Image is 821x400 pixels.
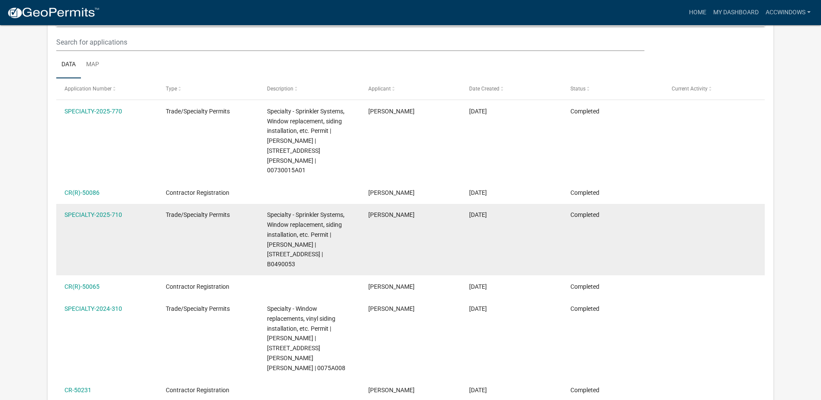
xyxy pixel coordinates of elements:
[64,305,122,312] a: SPECIALTY-2024-310
[64,108,122,115] a: SPECIALTY-2025-770
[570,387,599,394] span: Completed
[166,387,229,394] span: Contractor Registration
[56,33,644,51] input: Search for applications
[56,51,81,79] a: Data
[267,305,345,371] span: Specialty - Window replacements, vinyl siding installation, etc. Permit | Sarah Biteman-Dunn | 22...
[461,78,562,99] datatable-header-cell: Date Created
[686,4,710,21] a: Home
[267,86,293,92] span: Description
[81,51,104,79] a: Map
[469,189,487,196] span: 03/28/2025
[368,189,415,196] span: Sarah Biteman-Dunn
[469,108,487,115] span: 05/01/2025
[368,305,415,312] span: Sarah Biteman-Dunn
[166,211,230,218] span: Trade/Specialty Permits
[368,283,415,290] span: Sarah Biteman-Dunn
[267,211,344,268] span: Specialty - Sprinkler Systems, Window replacement, siding installation, etc. Permit | Sarah Bitem...
[570,211,599,218] span: Completed
[762,4,814,21] a: ACCWindows
[570,283,599,290] span: Completed
[166,108,230,115] span: Trade/Specialty Permits
[166,86,177,92] span: Type
[368,108,415,115] span: Sarah Biteman-Dunn
[267,108,344,174] span: Specialty - Sprinkler Systems, Window replacement, siding installation, etc. Permit | Hannah Soud...
[166,305,230,312] span: Trade/Specialty Permits
[166,283,229,290] span: Contractor Registration
[570,108,599,115] span: Completed
[469,283,487,290] span: 11/20/2024
[368,211,415,218] span: Sarah Biteman-Dunn
[672,86,708,92] span: Current Activity
[368,387,415,394] span: Sarah Biteman-Dunn
[570,305,599,312] span: Completed
[469,305,487,312] span: 10/08/2024
[56,78,158,99] datatable-header-cell: Application Number
[469,211,487,218] span: 03/26/2025
[663,78,765,99] datatable-header-cell: Current Activity
[64,86,112,92] span: Application Number
[469,387,487,394] span: 10/07/2024
[64,189,100,196] a: CR(R)-50086
[368,86,391,92] span: Applicant
[158,78,259,99] datatable-header-cell: Type
[562,78,663,99] datatable-header-cell: Status
[710,4,762,21] a: My Dashboard
[64,387,91,394] a: CR-50231
[360,78,461,99] datatable-header-cell: Applicant
[570,189,599,196] span: Completed
[259,78,360,99] datatable-header-cell: Description
[166,189,229,196] span: Contractor Registration
[64,211,122,218] a: SPECIALTY-2025-710
[64,283,100,290] a: CR(R)-50065
[570,86,586,92] span: Status
[469,86,499,92] span: Date Created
